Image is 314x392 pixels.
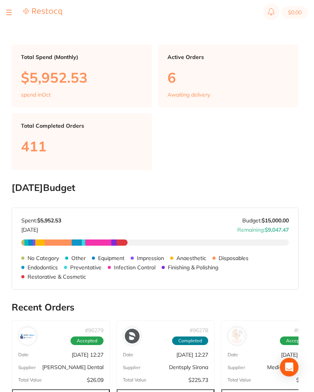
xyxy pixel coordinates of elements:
strong: $5,952.53 [37,217,61,224]
a: Total Completed Orders411 [12,113,152,170]
a: Active Orders6Awaiting delivery [158,45,298,108]
p: $225.73 [188,377,208,383]
p: spend in Oct [21,92,51,98]
p: Preventative [70,264,102,271]
img: Medi-Dent Pty Ltd [229,329,244,343]
p: [DATE] [21,224,61,233]
p: Total Value [228,377,251,383]
p: Medi-Dent Pty Ltd [267,364,313,370]
strong: $15,000.00 [262,217,289,224]
p: Date [18,352,29,357]
p: Total Spend (Monthly) [21,54,143,60]
p: Total Value [18,377,42,383]
p: Budget: [242,217,289,224]
span: Accepted [71,336,104,345]
p: Disposables [219,255,248,261]
p: [PERSON_NAME] Dental [42,364,104,370]
p: [DATE] 12:27 [176,352,208,358]
p: Infection Control [114,264,155,271]
img: Restocq Logo [23,8,62,16]
span: Accepted [280,336,313,345]
p: Spent: [21,217,61,224]
p: 6 [167,69,289,85]
img: Dentsply Sirona [125,329,140,343]
p: Awaiting delivery [167,92,210,98]
p: Date [123,352,133,357]
p: [DATE] 12:27 [72,352,104,358]
p: Equipment [98,255,124,261]
p: $26.09 [87,377,104,383]
p: Date [228,352,238,357]
h2: [DATE] Budget [12,182,298,193]
p: Other [71,255,86,261]
p: Restorative & Cosmetic [28,274,86,280]
p: Finishing & Polishing [168,264,218,271]
p: # 96277 [294,327,313,333]
p: Total Value [123,377,147,383]
p: Anaesthetic [176,255,206,261]
p: Active Orders [167,54,289,60]
p: No Category [28,255,59,261]
strong: $9,047.47 [265,226,289,233]
button: $0.00 [282,6,308,19]
div: Open Intercom Messenger [280,358,298,376]
a: Total Spend (Monthly)$5,952.53spend inOct [12,45,152,108]
p: Supplier [18,365,36,370]
p: # 96279 [85,327,104,333]
p: # 96278 [190,327,208,333]
h2: Recent Orders [12,302,298,313]
p: Remaining: [237,224,289,233]
p: Endodontics [28,264,58,271]
p: Dentsply Sirona [169,364,208,370]
span: Completed [172,336,208,345]
p: $75.24 [296,377,313,383]
p: Total Completed Orders [21,123,143,129]
p: Supplier [123,365,140,370]
a: Restocq Logo [23,8,62,17]
p: Impression [137,255,164,261]
p: [DATE] 12:27 [281,352,313,358]
p: 411 [21,138,143,154]
img: Erskine Dental [20,329,35,343]
p: $5,952.53 [21,69,143,85]
p: Supplier [228,365,245,370]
